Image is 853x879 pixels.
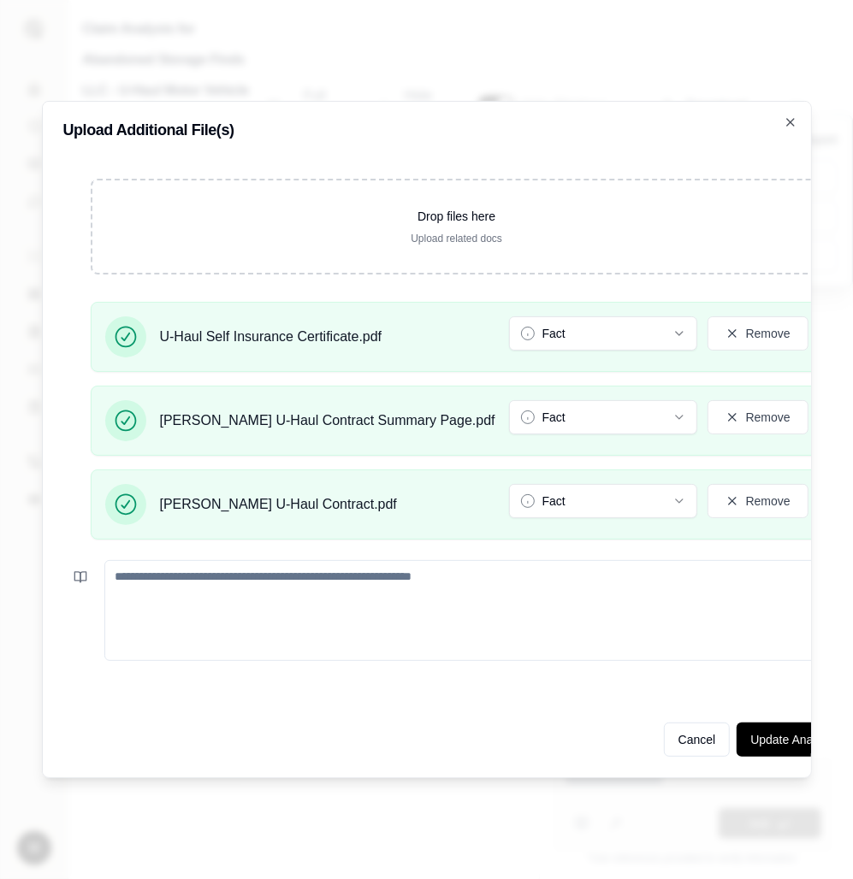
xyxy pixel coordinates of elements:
button: Cancel [664,723,731,757]
button: Remove [708,316,809,351]
span: [PERSON_NAME] U-Haul Contract.pdf [160,494,397,515]
button: Update Analysis [737,723,850,757]
h2: Upload Additional File(s) [63,122,850,138]
button: Remove [708,400,809,434]
span: [PERSON_NAME] U-Haul Contract Summary Page.pdf [160,410,495,431]
button: Remove [708,484,809,518]
p: Drop files here [120,208,794,225]
p: Upload related docs [120,232,794,245]
span: U-Haul Self Insurance Certificate.pdf [160,327,382,347]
